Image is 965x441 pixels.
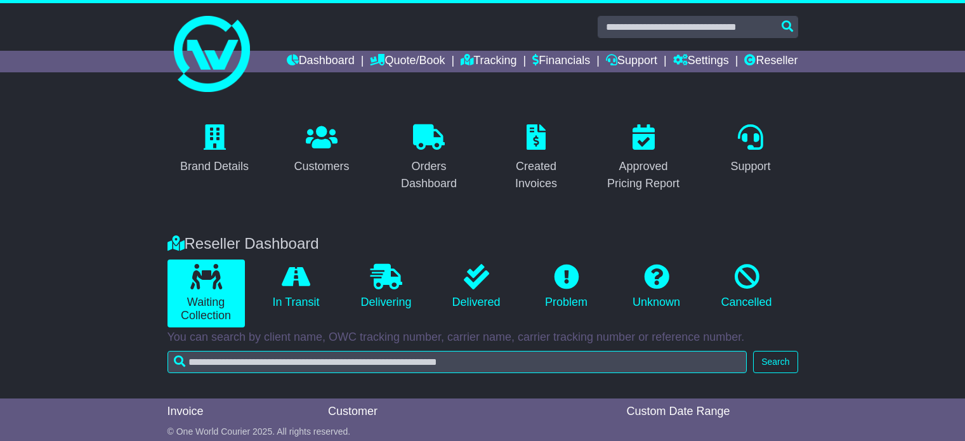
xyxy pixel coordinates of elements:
[294,158,349,175] div: Customers
[328,405,614,419] div: Customer
[167,405,316,419] div: Invoice
[461,51,516,72] a: Tracking
[348,260,425,314] a: Delivering
[618,260,695,314] a: Unknown
[489,120,584,197] a: Created Invoices
[286,120,357,180] a: Customers
[744,51,798,72] a: Reseller
[596,120,691,197] a: Approved Pricing Report
[708,260,785,314] a: Cancelled
[258,260,335,314] a: In Transit
[605,158,683,192] div: Approved Pricing Report
[497,158,575,192] div: Created Invoices
[730,158,770,175] div: Support
[606,51,657,72] a: Support
[390,158,468,192] div: Orders Dashboard
[722,120,778,180] a: Support
[673,51,729,72] a: Settings
[753,351,798,373] button: Search
[627,405,798,419] div: Custom Date Range
[180,158,249,175] div: Brand Details
[528,260,605,314] a: Problem
[438,260,515,314] a: Delivered
[532,51,590,72] a: Financials
[167,260,245,327] a: Waiting Collection
[172,120,257,180] a: Brand Details
[167,331,798,345] p: You can search by client name, OWC tracking number, carrier name, carrier tracking number or refe...
[287,51,355,72] a: Dashboard
[382,120,476,197] a: Orders Dashboard
[370,51,445,72] a: Quote/Book
[161,235,804,253] div: Reseller Dashboard
[167,426,351,437] span: © One World Courier 2025. All rights reserved.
